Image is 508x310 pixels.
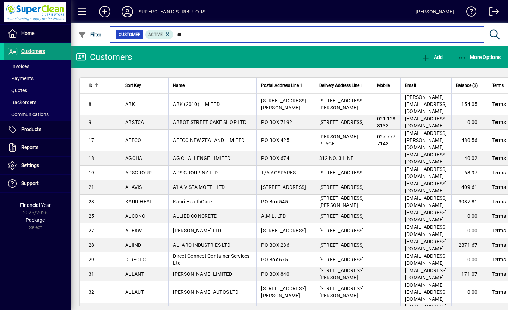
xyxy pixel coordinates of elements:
span: 32 [89,289,95,295]
td: 0.00 [451,252,488,267]
span: 17 [89,137,95,143]
span: 21 [89,184,95,190]
span: [EMAIL_ADDRESS][DOMAIN_NAME] [405,116,447,129]
span: [EMAIL_ADDRESS][DOMAIN_NAME] [405,152,447,165]
span: 19 [89,170,95,175]
span: Terms [492,184,506,191]
button: Profile [116,5,139,18]
span: [STREET_ADDRESS] [319,242,364,248]
span: Payments [7,76,34,81]
td: 3987.81 [451,195,488,209]
span: Terms [492,256,506,263]
span: PO BOX 425 [261,137,289,143]
a: Support [4,175,71,192]
div: Name [173,82,252,89]
span: DIRECTC [125,257,146,262]
button: Add [420,51,445,64]
span: Settings [21,162,39,168]
td: 0.00 [451,115,488,130]
span: [PERSON_NAME] AUTOS LTD [173,289,238,295]
span: PO Box 675 [261,257,288,262]
span: ALCONC [125,213,145,219]
a: Backorders [4,96,71,108]
span: 027 777 7143 [377,134,396,147]
span: [PERSON_NAME] LIMITED [173,271,232,277]
span: APSGROUP [125,170,152,175]
span: [EMAIL_ADDRESS][DOMAIN_NAME] [405,239,447,251]
span: ID [89,82,92,89]
mat-chip: Activation Status: Active [145,30,174,39]
span: PO BOX 236 [261,242,289,248]
span: T/A AGSPARES [261,170,296,175]
span: PO BOX 7192 [261,119,292,125]
div: Customers [76,52,132,63]
span: A'LA VISTA MOTEL LTD [173,184,225,190]
button: Filter [76,28,103,41]
span: Terms [492,242,506,249]
span: AGCHAL [125,155,145,161]
span: Terms [492,82,504,89]
span: APS GROUP NZ LTD [173,170,218,175]
span: [EMAIL_ADDRESS][PERSON_NAME][DOMAIN_NAME] [405,130,447,150]
span: Financial Year [20,202,51,208]
span: ABK [125,101,135,107]
span: ALLIED CONCRETE [173,213,217,219]
span: ALLAUT [125,289,144,295]
span: [STREET_ADDRESS] [261,184,306,190]
span: [STREET_ADDRESS] [319,170,364,175]
span: Customer [119,31,140,38]
span: [STREET_ADDRESS] [319,213,364,219]
span: [PERSON_NAME][EMAIL_ADDRESS][DOMAIN_NAME] [405,94,447,114]
span: ALAVIS [125,184,142,190]
span: AFFCO [125,137,141,143]
a: Payments [4,72,71,84]
span: Sort Key [125,82,141,89]
a: Quotes [4,84,71,96]
span: 28 [89,242,95,248]
span: 27 [89,228,95,233]
span: [STREET_ADDRESS] [319,119,364,125]
td: 63.97 [451,166,488,180]
span: [STREET_ADDRESS][PERSON_NAME] [261,286,306,298]
span: Add [422,54,443,60]
span: Filter [78,32,102,37]
span: ABSTCA [125,119,144,125]
span: ABBOT STREET CAKE SHOP LTD [173,119,246,125]
span: AFFCO NEW ZEALAND LIMITED [173,137,244,143]
a: Communications [4,108,71,120]
span: Mobile [377,82,390,89]
span: Direct Connect Container Services Ltd [173,253,249,266]
div: Mobile [377,82,396,89]
span: [STREET_ADDRESS][PERSON_NAME] [319,195,364,208]
span: ABK (2010) LIMITED [173,101,220,107]
a: Logout [484,1,499,24]
a: Home [4,25,71,42]
span: A.M.L. LTD [261,213,286,219]
span: [PERSON_NAME] LTD [173,228,221,233]
span: [STREET_ADDRESS][PERSON_NAME] [319,286,364,298]
span: 25 [89,213,95,219]
span: KAURIHEAL [125,199,152,204]
span: Home [21,30,34,36]
span: Delivery Address Line 1 [319,82,363,89]
span: Name [173,82,185,89]
div: [PERSON_NAME] [416,6,454,17]
span: Communications [7,112,49,117]
span: Quotes [7,88,27,93]
span: Email [405,82,416,89]
a: Reports [4,139,71,156]
span: Balance ($) [456,82,478,89]
span: [STREET_ADDRESS] [319,184,364,190]
span: PO BOX 674 [261,155,289,161]
td: 409.61 [451,180,488,195]
span: [DOMAIN_NAME][EMAIL_ADDRESS][DOMAIN_NAME] [405,282,447,302]
div: Email [405,82,447,89]
td: 0.00 [451,281,488,303]
td: 171.07 [451,267,488,281]
span: [STREET_ADDRESS] [319,228,364,233]
span: Invoices [7,64,29,69]
button: Add [93,5,116,18]
td: 0.00 [451,223,488,238]
span: Terms [492,288,506,296]
span: Terms [492,227,506,234]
